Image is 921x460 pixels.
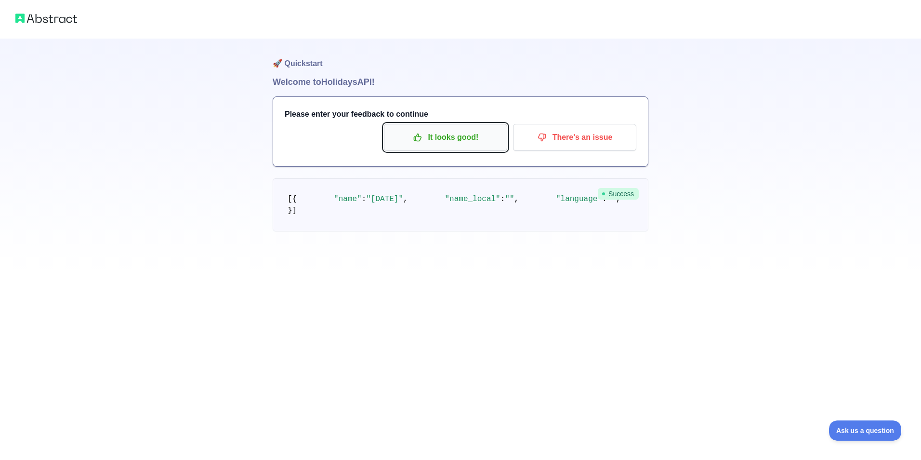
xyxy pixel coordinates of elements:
img: Abstract logo [15,12,77,25]
span: : [500,195,505,203]
button: It looks good! [384,124,507,151]
h3: Please enter your feedback to continue [285,108,636,120]
span: "[DATE]" [366,195,403,203]
span: "" [505,195,514,203]
p: There's an issue [520,129,629,146]
p: It looks good! [391,129,500,146]
span: , [514,195,519,203]
span: : [362,195,367,203]
iframe: Toggle Customer Support [829,420,902,441]
span: "name_local" [445,195,500,203]
span: "name" [334,195,362,203]
button: There's an issue [513,124,636,151]
span: [ [288,195,292,203]
h1: 🚀 Quickstart [273,39,648,75]
span: , [403,195,408,203]
span: Success [598,188,639,200]
h1: Welcome to Holidays API! [273,75,648,89]
span: "language" [556,195,602,203]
